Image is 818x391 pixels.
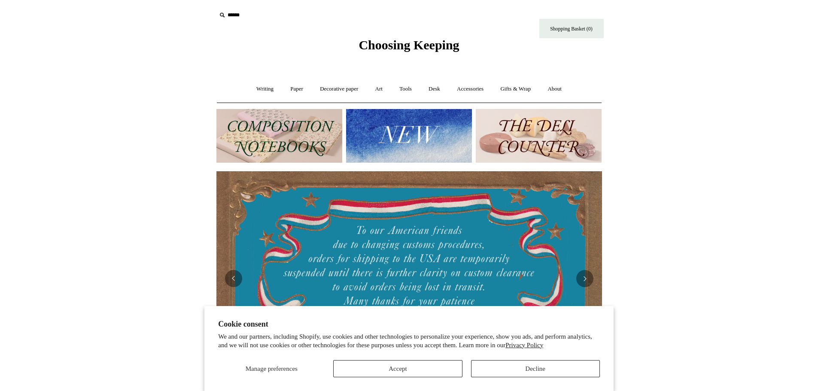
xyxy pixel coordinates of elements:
[359,38,459,52] span: Choosing Keeping
[216,171,602,386] img: USA PSA .jpg__PID:33428022-6587-48b7-8b57-d7eefc91f15a
[312,78,366,100] a: Decorative paper
[249,78,281,100] a: Writing
[471,360,600,377] button: Decline
[540,78,569,100] a: About
[246,365,298,372] span: Manage preferences
[368,78,390,100] a: Art
[218,360,325,377] button: Manage preferences
[218,320,600,329] h2: Cookie consent
[476,109,602,163] img: The Deli Counter
[218,333,600,349] p: We and our partners, including Shopify, use cookies and other technologies to personalize your ex...
[392,78,420,100] a: Tools
[283,78,311,100] a: Paper
[333,360,462,377] button: Accept
[359,45,459,51] a: Choosing Keeping
[576,270,593,287] button: Next
[216,109,342,163] img: 202302 Composition ledgers.jpg__PID:69722ee6-fa44-49dd-a067-31375e5d54ec
[493,78,538,100] a: Gifts & Wrap
[505,342,543,349] a: Privacy Policy
[449,78,491,100] a: Accessories
[539,19,604,38] a: Shopping Basket (0)
[346,109,472,163] img: New.jpg__PID:f73bdf93-380a-4a35-bcfe-7823039498e1
[225,270,242,287] button: Previous
[421,78,448,100] a: Desk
